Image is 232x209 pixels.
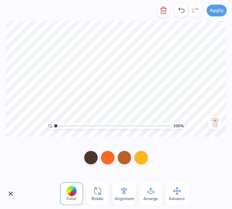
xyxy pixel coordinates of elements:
button: Close [5,188,16,199]
span: Arrange [143,196,158,201]
img: Front [210,117,220,128]
span: Color [67,196,77,201]
span: Alignment [115,196,134,201]
span: Advance [169,196,185,201]
span: 100 % [173,123,184,129]
span: Rotate [92,196,103,201]
button: Apply [207,5,227,16]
